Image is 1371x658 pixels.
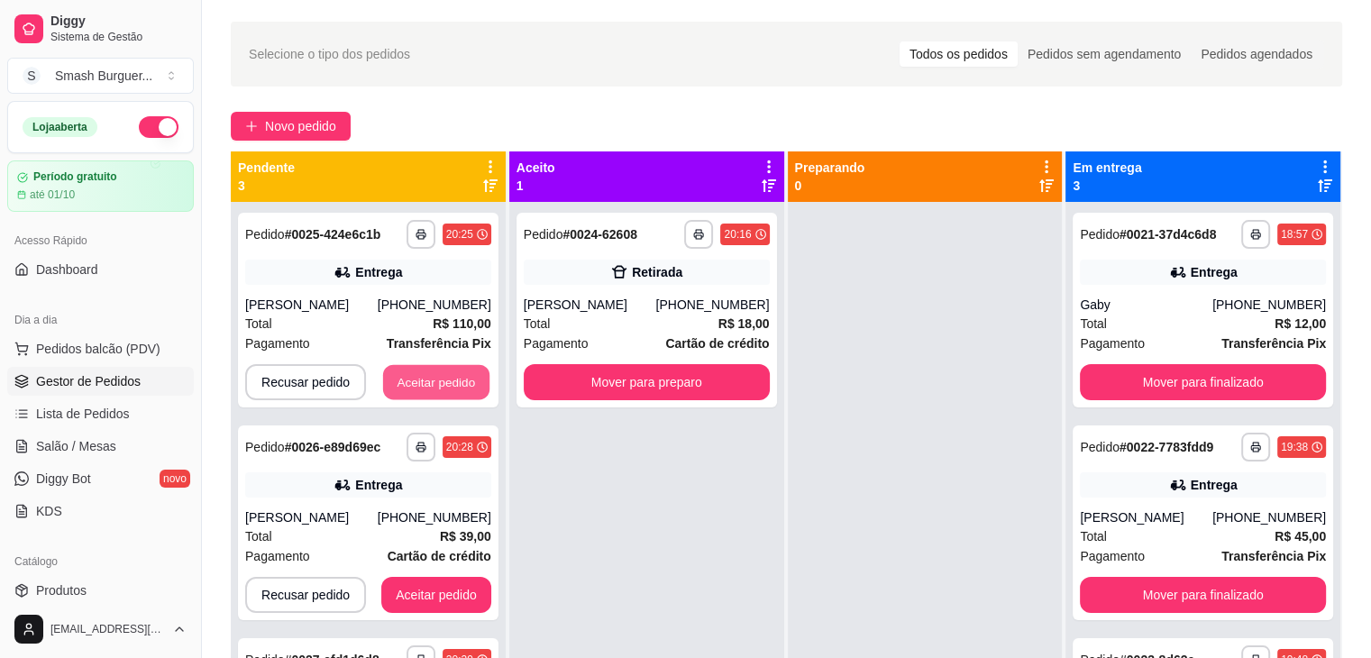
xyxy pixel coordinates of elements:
div: Pedidos agendados [1191,41,1322,67]
a: Salão / Mesas [7,432,194,461]
span: [EMAIL_ADDRESS][DOMAIN_NAME] [50,622,165,636]
article: Período gratuito [33,170,117,184]
span: Pagamento [245,546,310,566]
strong: Transferência Pix [1221,549,1326,563]
div: [PHONE_NUMBER] [378,508,491,526]
div: Catálogo [7,547,194,576]
div: 20:25 [446,227,473,242]
span: Total [245,314,272,334]
span: Pagamento [1080,546,1145,566]
p: 3 [1073,177,1141,195]
p: 3 [238,177,295,195]
a: Período gratuitoaté 01/10 [7,160,194,212]
strong: R$ 39,00 [440,529,491,544]
span: Salão / Mesas [36,437,116,455]
a: Diggy Botnovo [7,464,194,493]
span: Diggy Bot [36,470,91,488]
strong: R$ 45,00 [1275,529,1326,544]
button: Pedidos balcão (PDV) [7,334,194,363]
button: Aceitar pedido [381,577,491,613]
span: plus [245,120,258,133]
button: Aceitar pedido [383,365,489,400]
div: Retirada [632,263,682,281]
p: Pendente [238,159,295,177]
strong: # 0022-7783fdd9 [1120,440,1213,454]
strong: Transferência Pix [1221,336,1326,351]
button: Mover para finalizado [1080,577,1326,613]
span: Pagamento [524,334,589,353]
div: Entrega [1191,263,1238,281]
strong: R$ 18,00 [718,316,770,331]
p: Preparando [795,159,865,177]
strong: R$ 12,00 [1275,316,1326,331]
div: Entrega [355,476,402,494]
strong: Transferência Pix [387,336,491,351]
div: [PERSON_NAME] [524,296,656,314]
div: Gaby [1080,296,1212,314]
span: Pagamento [245,334,310,353]
span: Total [524,314,551,334]
strong: # 0025-424e6c1b [285,227,381,242]
p: 0 [795,177,865,195]
span: Pagamento [1080,334,1145,353]
strong: # 0026-e89d69ec [285,440,381,454]
p: Em entrega [1073,159,1141,177]
div: Loja aberta [23,117,97,137]
span: Lista de Pedidos [36,405,130,423]
span: KDS [36,502,62,520]
div: [PERSON_NAME] [1080,508,1212,526]
button: Mover para finalizado [1080,364,1326,400]
a: Gestor de Pedidos [7,367,194,396]
div: [PHONE_NUMBER] [378,296,491,314]
div: [PERSON_NAME] [245,508,378,526]
span: Pedido [245,440,285,454]
div: Entrega [1191,476,1238,494]
strong: # 0024-62608 [562,227,637,242]
span: Pedido [1080,227,1120,242]
a: KDS [7,497,194,525]
p: Aceito [516,159,555,177]
span: Pedidos balcão (PDV) [36,340,160,358]
button: [EMAIL_ADDRESS][DOMAIN_NAME] [7,608,194,651]
div: [PHONE_NUMBER] [1212,508,1326,526]
div: Entrega [355,263,402,281]
a: DiggySistema de Gestão [7,7,194,50]
strong: # 0021-37d4c6d8 [1120,227,1216,242]
button: Novo pedido [231,112,351,141]
span: Dashboard [36,260,98,279]
strong: Cartão de crédito [665,336,769,351]
span: Pedido [524,227,563,242]
button: Mover para preparo [524,364,770,400]
div: [PHONE_NUMBER] [655,296,769,314]
span: Sistema de Gestão [50,30,187,44]
a: Produtos [7,576,194,605]
span: Novo pedido [265,116,336,136]
button: Alterar Status [139,116,178,138]
div: Acesso Rápido [7,226,194,255]
a: Lista de Pedidos [7,399,194,428]
div: 20:16 [724,227,751,242]
div: 20:28 [446,440,473,454]
span: Pedido [245,227,285,242]
strong: Cartão de crédito [388,549,491,563]
button: Recusar pedido [245,364,366,400]
div: [PERSON_NAME] [245,296,378,314]
button: Recusar pedido [245,577,366,613]
span: Gestor de Pedidos [36,372,141,390]
article: até 01/10 [30,187,75,202]
span: S [23,67,41,85]
span: Selecione o tipo dos pedidos [249,44,410,64]
div: Smash Burguer ... [55,67,152,85]
span: Total [1080,314,1107,334]
span: Total [1080,526,1107,546]
div: 19:38 [1281,440,1308,454]
span: Diggy [50,14,187,30]
div: Dia a dia [7,306,194,334]
strong: R$ 110,00 [433,316,491,331]
button: Select a team [7,58,194,94]
span: Total [245,526,272,546]
div: [PHONE_NUMBER] [1212,296,1326,314]
div: Todos os pedidos [900,41,1018,67]
p: 1 [516,177,555,195]
span: Pedido [1080,440,1120,454]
